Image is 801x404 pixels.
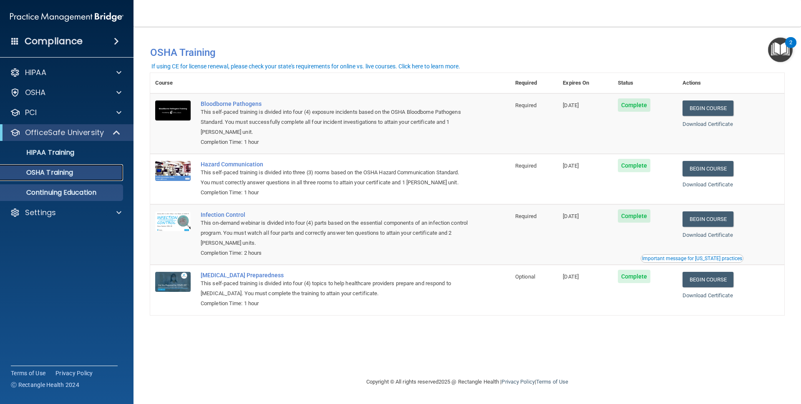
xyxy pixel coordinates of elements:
[618,98,651,112] span: Complete
[683,161,733,176] a: Begin Course
[25,128,104,138] p: OfficeSafe University
[683,211,733,227] a: Begin Course
[10,128,121,138] a: OfficeSafe University
[563,102,579,108] span: [DATE]
[201,168,469,188] div: This self-paced training is divided into three (3) rooms based on the OSHA Hazard Communication S...
[201,161,469,168] a: Hazard Communication
[201,188,469,198] div: Completion Time: 1 hour
[201,279,469,299] div: This self-paced training is divided into four (4) topics to help healthcare providers prepare and...
[563,274,579,280] span: [DATE]
[10,9,123,25] img: PMB logo
[11,381,79,389] span: Ⓒ Rectangle Health 2024
[563,163,579,169] span: [DATE]
[678,73,784,93] th: Actions
[683,272,733,287] a: Begin Course
[10,108,121,118] a: PCI
[201,107,469,137] div: This self-paced training is divided into four (4) exposure incidents based on the OSHA Bloodborne...
[683,181,733,188] a: Download Certificate
[657,345,791,378] iframe: Drift Widget Chat Controller
[201,100,469,107] a: Bloodborne Pathogens
[150,62,461,70] button: If using CE for license renewal, please check your state's requirements for online vs. live cours...
[10,208,121,218] a: Settings
[10,88,121,98] a: OSHA
[55,369,93,377] a: Privacy Policy
[789,43,792,53] div: 2
[515,213,537,219] span: Required
[315,369,620,395] div: Copyright © All rights reserved 2025 @ Rectangle Health | |
[25,88,46,98] p: OSHA
[768,38,793,62] button: Open Resource Center, 2 new notifications
[563,213,579,219] span: [DATE]
[618,159,651,172] span: Complete
[201,211,469,218] a: Infection Control
[201,137,469,147] div: Completion Time: 1 hour
[201,218,469,248] div: This on-demand webinar is divided into four (4) parts based on the essential components of an inf...
[683,121,733,127] a: Download Certificate
[11,369,45,377] a: Terms of Use
[201,299,469,309] div: Completion Time: 1 hour
[536,379,568,385] a: Terms of Use
[515,102,537,108] span: Required
[25,35,83,47] h4: Compliance
[510,73,558,93] th: Required
[501,379,534,385] a: Privacy Policy
[515,274,535,280] span: Optional
[641,254,743,263] button: Read this if you are a dental practitioner in the state of CA
[201,272,469,279] a: [MEDICAL_DATA] Preparedness
[613,73,678,93] th: Status
[642,256,742,261] div: Important message for [US_STATE] practices
[25,108,37,118] p: PCI
[683,232,733,238] a: Download Certificate
[10,68,121,78] a: HIPAA
[201,248,469,258] div: Completion Time: 2 hours
[5,188,119,197] p: Continuing Education
[25,68,46,78] p: HIPAA
[5,168,73,177] p: OSHA Training
[150,73,196,93] th: Course
[25,208,56,218] p: Settings
[515,163,537,169] span: Required
[618,209,651,223] span: Complete
[683,100,733,116] a: Begin Course
[683,292,733,299] a: Download Certificate
[558,73,612,93] th: Expires On
[5,148,74,157] p: HIPAA Training
[618,270,651,283] span: Complete
[151,63,460,69] div: If using CE for license renewal, please check your state's requirements for online vs. live cours...
[150,47,784,58] h4: OSHA Training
